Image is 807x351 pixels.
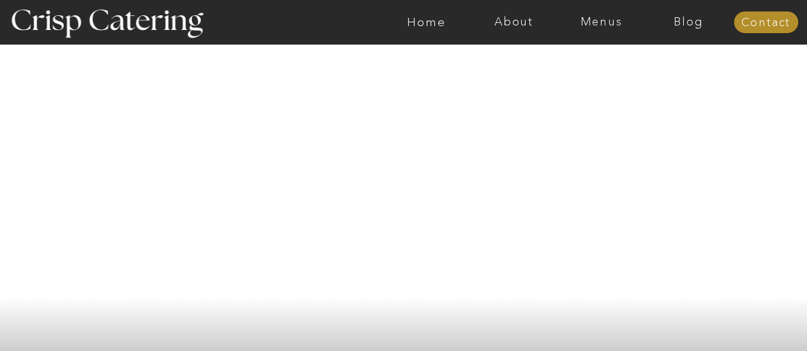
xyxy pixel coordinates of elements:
[558,16,645,29] a: Menus
[470,16,558,29] a: About
[645,16,732,29] a: Blog
[679,287,807,351] iframe: podium webchat widget bubble
[383,16,470,29] a: Home
[734,17,798,29] a: Contact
